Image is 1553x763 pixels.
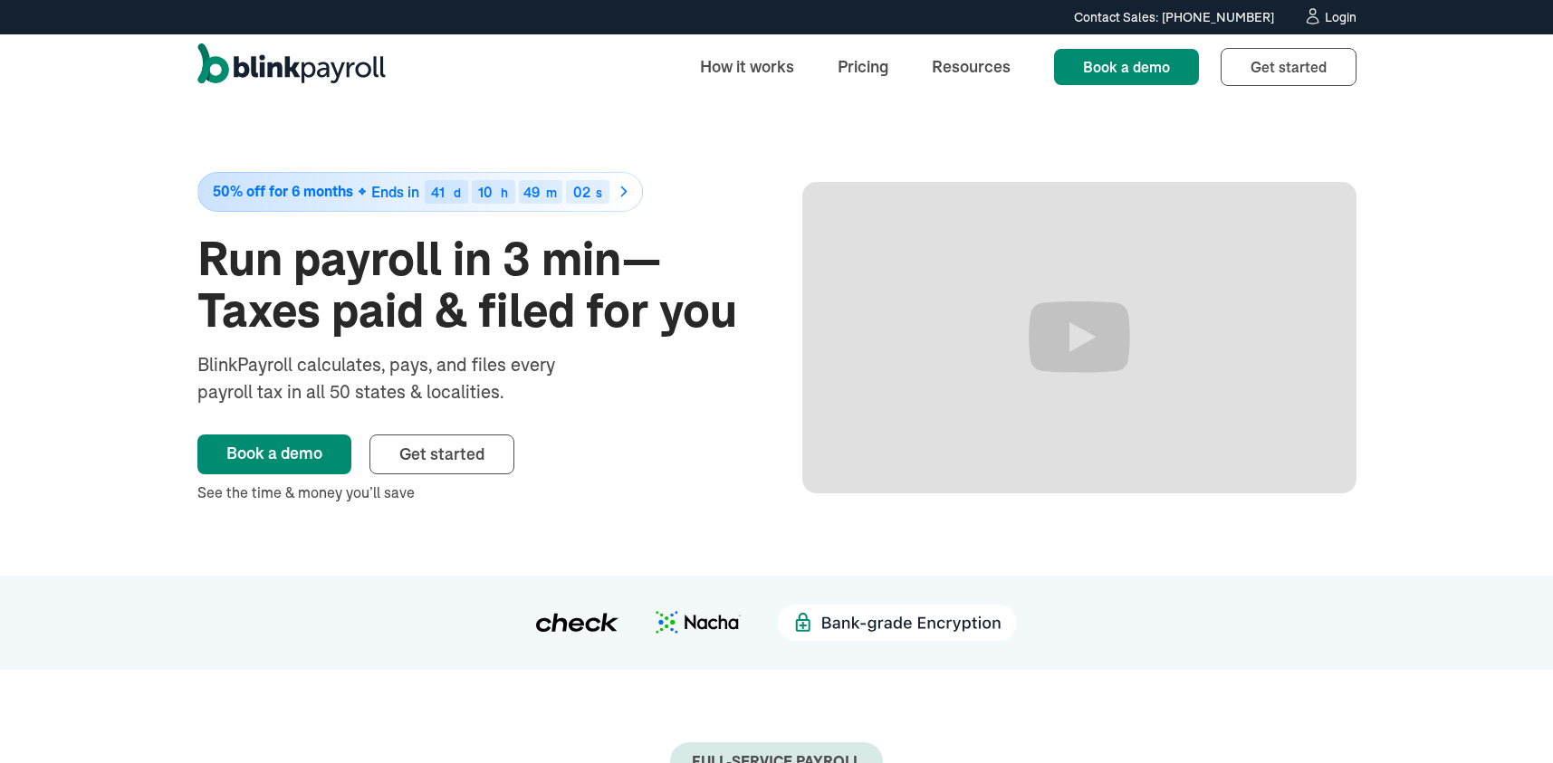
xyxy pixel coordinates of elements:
[1251,58,1327,76] span: Get started
[369,434,514,474] a: Get started
[371,183,419,201] span: Ends in
[197,482,752,503] div: See the time & money you’ll save
[1083,58,1170,76] span: Book a demo
[213,184,353,199] span: 50% off for 6 months
[546,186,557,199] div: m
[399,443,484,464] span: Get started
[596,186,602,199] div: s
[197,172,752,212] a: 50% off for 6 monthsEnds in41d10h49m02s
[573,183,590,201] span: 02
[197,43,386,91] a: home
[523,183,540,201] span: 49
[823,47,903,86] a: Pricing
[1074,8,1274,27] div: Contact Sales: [PHONE_NUMBER]
[454,186,461,199] div: d
[917,47,1025,86] a: Resources
[478,183,493,201] span: 10
[1221,48,1356,86] a: Get started
[685,47,809,86] a: How it works
[197,434,351,474] a: Book a demo
[197,234,752,337] h1: Run payroll in 3 min—Taxes paid & filed for you
[1303,7,1356,27] a: Login
[1054,49,1199,85] a: Book a demo
[802,182,1356,493] iframe: Run Payroll in 3 min with BlinkPayroll
[1325,11,1356,24] div: Login
[431,183,445,201] span: 41
[197,351,603,405] div: BlinkPayroll calculates, pays, and files every payroll tax in all 50 states & localities.
[501,186,508,199] div: h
